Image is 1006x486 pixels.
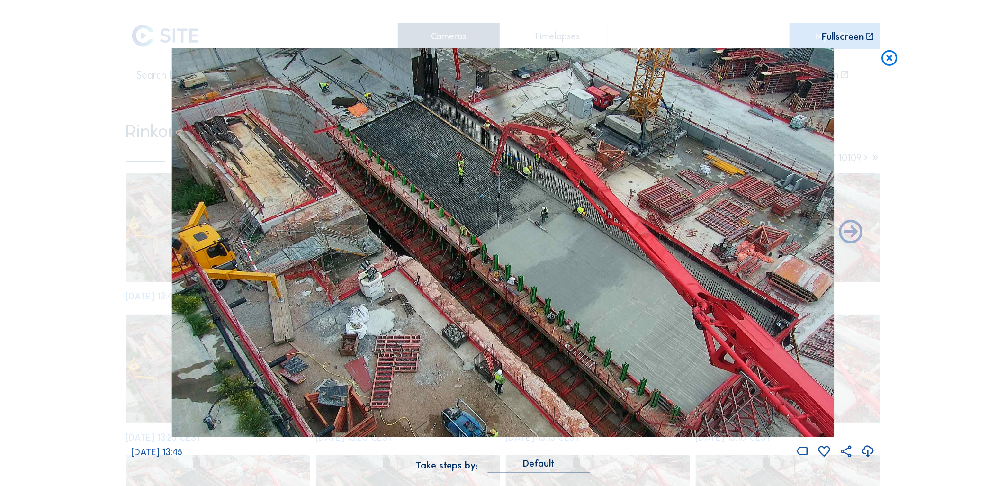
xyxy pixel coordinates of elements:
span: [DATE] 13:45 [131,446,183,458]
img: Image [171,48,835,437]
div: Take steps by: [416,460,477,470]
i: Back [836,218,865,247]
div: Default [487,459,590,473]
div: Default [523,459,555,468]
div: Fullscreen [822,32,864,41]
